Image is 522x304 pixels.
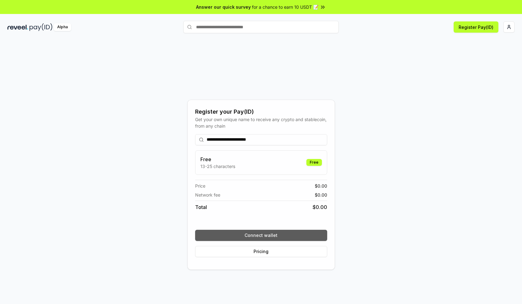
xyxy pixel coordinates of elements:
div: Alpha [54,23,71,31]
span: Answer our quick survey [196,4,251,10]
button: Pricing [195,246,327,257]
button: Connect wallet [195,230,327,241]
span: Total [195,203,207,211]
span: $ 0.00 [315,183,327,189]
img: pay_id [30,23,53,31]
div: Free [306,159,322,166]
p: 13-25 characters [200,163,235,170]
span: Network fee [195,192,220,198]
div: Get your own unique name to receive any crypto and stablecoin, from any chain [195,116,327,129]
span: $ 0.00 [315,192,327,198]
div: Register your Pay(ID) [195,107,327,116]
span: $ 0.00 [313,203,327,211]
h3: Free [200,156,235,163]
span: for a chance to earn 10 USDT 📝 [252,4,318,10]
img: reveel_dark [7,23,28,31]
button: Register Pay(ID) [454,21,498,33]
span: Price [195,183,205,189]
